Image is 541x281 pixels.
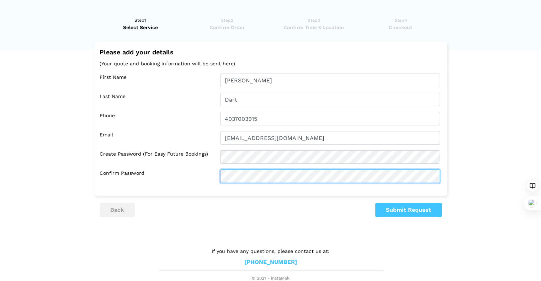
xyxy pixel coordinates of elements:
[186,17,268,31] a: Step2
[360,24,442,31] span: Checkout
[100,169,215,183] label: Confirm Password
[100,93,215,106] label: Last Name
[244,259,297,266] a: [PHONE_NUMBER]
[100,131,215,145] label: Email
[100,24,182,31] span: Select Service
[100,150,215,164] label: Create Password (for easy future bookings)
[186,24,268,31] span: Confirm Order
[273,24,355,31] span: Confirm Time & Location
[159,247,383,255] p: If you have any questions, please contact us at:
[100,59,442,68] p: (Your quote and booking information will be sent here)
[375,203,442,217] button: Submit Request
[100,49,442,56] h2: Please add your details
[100,74,215,87] label: First Name
[100,203,135,217] button: back
[100,17,182,31] a: Step1
[360,17,442,31] a: Step4
[273,17,355,31] a: Step3
[100,112,215,125] label: Phone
